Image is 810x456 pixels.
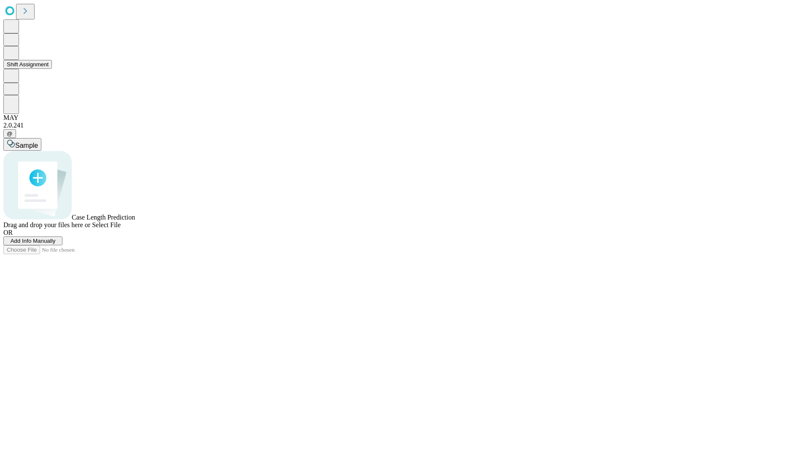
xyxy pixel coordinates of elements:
[7,130,13,137] span: @
[3,221,90,228] span: Drag and drop your files here or
[3,229,13,236] span: OR
[3,114,807,122] div: MAY
[3,122,807,129] div: 2.0.241
[15,142,38,149] span: Sample
[3,138,41,151] button: Sample
[72,214,135,221] span: Case Length Prediction
[11,238,56,244] span: Add Info Manually
[92,221,121,228] span: Select File
[3,236,62,245] button: Add Info Manually
[3,60,52,69] button: Shift Assignment
[3,129,16,138] button: @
